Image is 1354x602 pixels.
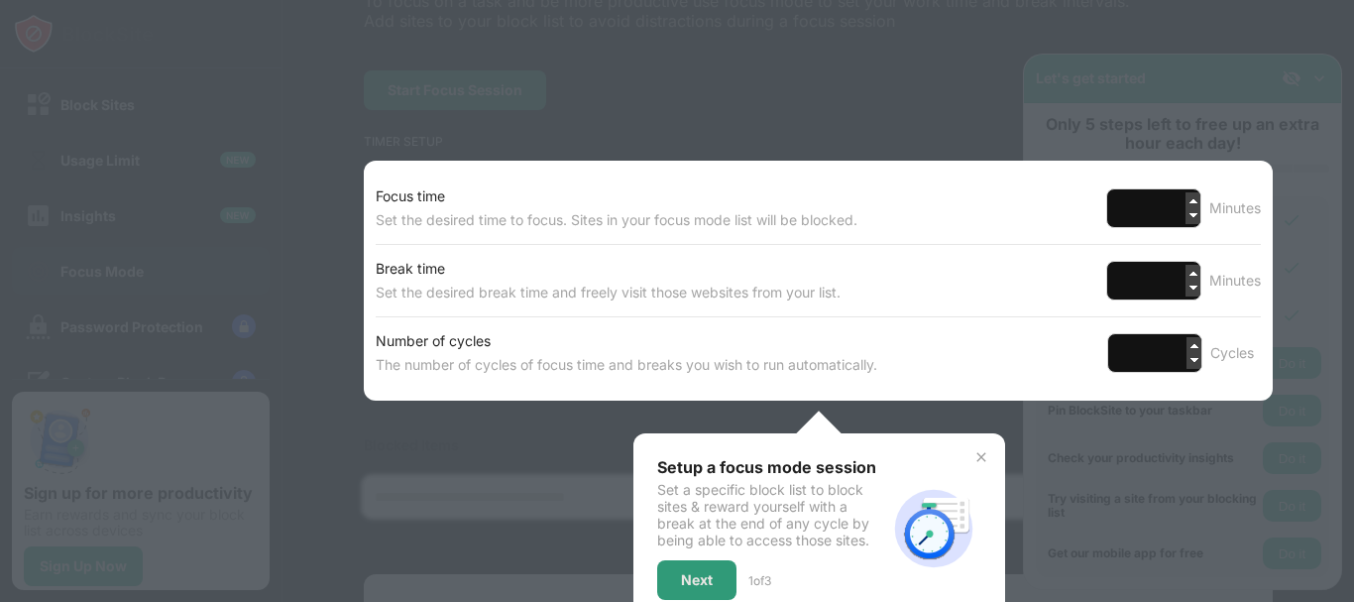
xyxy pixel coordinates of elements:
[1210,341,1261,365] div: Cycles
[657,481,886,548] div: Set a specific block list to block sites & reward yourself with a break at the end of any cycle b...
[1209,269,1261,293] div: Minutes
[681,572,713,588] div: Next
[886,481,981,576] img: focus-mode-timer.svg
[973,449,989,465] img: x-button.svg
[1209,196,1261,220] div: Minutes
[748,573,771,588] div: 1 of 3
[657,457,886,477] div: Setup a focus mode session
[376,281,841,304] div: Set the desired break time and freely visit those websites from your list.
[376,257,841,281] div: Break time
[376,353,877,377] div: The number of cycles of focus time and breaks you wish to run automatically.
[376,329,877,353] div: Number of cycles
[376,208,857,232] div: Set the desired time to focus. Sites in your focus mode list will be blocked.
[376,184,857,208] div: Focus time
